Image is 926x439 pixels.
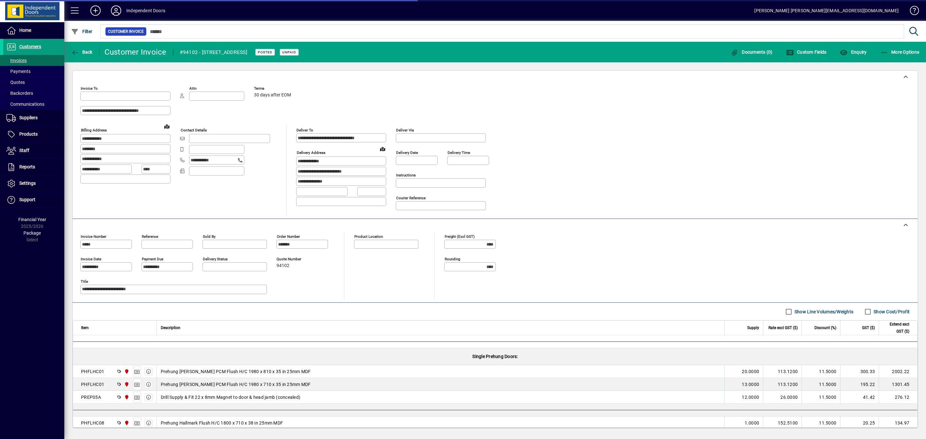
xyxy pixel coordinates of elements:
[19,164,35,169] span: Reports
[3,99,64,110] a: Communications
[19,115,38,120] span: Suppliers
[254,86,293,91] span: Terms
[396,196,426,200] mat-label: Courier Reference
[81,381,104,388] div: PHFLHC01
[189,86,196,91] mat-label: Attn
[802,365,840,378] td: 11.5000
[6,80,25,85] span: Quotes
[880,49,920,55] span: More Options
[768,324,798,331] span: Rate excl GST ($)
[838,46,868,58] button: Enquiry
[161,324,180,331] span: Description
[377,144,388,154] a: View on map
[3,143,64,159] a: Staff
[879,417,917,429] td: 134.97
[3,88,64,99] a: Backorders
[23,230,41,236] span: Package
[142,257,163,261] mat-label: Payment due
[3,77,64,88] a: Quotes
[840,378,879,391] td: 195.22
[85,5,106,16] button: Add
[872,309,910,315] label: Show Cost/Profit
[840,365,879,378] td: 300.33
[104,47,167,57] div: Customer Invoice
[123,394,130,401] span: Christchurch
[180,47,247,58] div: #94102 - [STREET_ADDRESS]
[767,420,798,426] div: 152.5100
[3,175,64,192] a: Settings
[767,381,798,388] div: 113.1200
[3,55,64,66] a: Invoices
[162,121,172,131] a: View on map
[161,394,301,400] span: Drill Supply & Fit 22 x 8mm Magnet to door & head jamb (concealed)
[862,324,875,331] span: GST ($)
[802,391,840,404] td: 11.5000
[161,381,311,388] span: Prehung [PERSON_NAME] PCM Flush H/C 1980 x 710 x 35 in 25mm MDF
[802,378,840,391] td: 11.5000
[731,49,773,55] span: Documents (0)
[277,234,300,239] mat-label: Order number
[142,234,158,239] mat-label: Reference
[123,368,130,375] span: Christchurch
[81,234,106,239] mat-label: Invoice number
[81,279,88,284] mat-label: Title
[445,257,460,261] mat-label: Rounding
[883,321,909,335] span: Extend excl GST ($)
[6,91,33,96] span: Backorders
[108,28,144,35] span: Customer Invoice
[840,417,879,429] td: 20.25
[814,324,836,331] span: Discount (%)
[203,234,215,239] mat-label: Sold by
[19,148,29,153] span: Staff
[161,420,283,426] span: Prehung Hallmark Flush H/C 1800 x 710 x 38 in 25mm MDF
[282,50,296,54] span: Unpaid
[6,69,31,74] span: Payments
[742,394,759,400] span: 12.0000
[19,28,31,33] span: Home
[6,102,44,107] span: Communications
[879,365,917,378] td: 2002.22
[71,29,93,34] span: Filter
[19,197,35,202] span: Support
[254,93,291,98] span: 30 days after EOM
[277,263,289,268] span: 94102
[745,420,759,426] span: 1.0000
[123,381,130,388] span: Christchurch
[296,128,313,132] mat-label: Deliver To
[123,419,130,426] span: Christchurch
[71,49,93,55] span: Back
[354,234,383,239] mat-label: Product location
[64,46,100,58] app-page-header-button: Back
[396,173,416,177] mat-label: Instructions
[3,159,64,175] a: Reports
[19,44,41,49] span: Customers
[3,126,64,142] a: Products
[793,309,853,315] label: Show Line Volumes/Weights
[18,217,46,222] span: Financial Year
[81,324,89,331] span: Item
[767,368,798,375] div: 113.1200
[742,368,759,375] span: 20.0000
[106,5,126,16] button: Profile
[81,394,101,400] div: PREP05A
[19,181,36,186] span: Settings
[786,49,827,55] span: Custom Fields
[258,50,272,54] span: Posted
[69,26,94,37] button: Filter
[879,46,921,58] button: More Options
[161,368,311,375] span: Prehung [PERSON_NAME] PCM Flush H/C 1980 x 810 x 35 in 25mm MDF
[6,58,27,63] span: Invoices
[742,381,759,388] span: 13.0000
[879,378,917,391] td: 1301.45
[3,22,64,39] a: Home
[840,391,879,404] td: 41.42
[3,192,64,208] a: Support
[277,257,315,261] span: Quote number
[754,5,899,16] div: [PERSON_NAME] [PERSON_NAME][EMAIL_ADDRESS][DOMAIN_NAME]
[802,417,840,429] td: 11.5000
[785,46,828,58] button: Custom Fields
[729,46,774,58] button: Documents (0)
[81,257,101,261] mat-label: Invoice date
[19,131,38,137] span: Products
[767,394,798,400] div: 26.0000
